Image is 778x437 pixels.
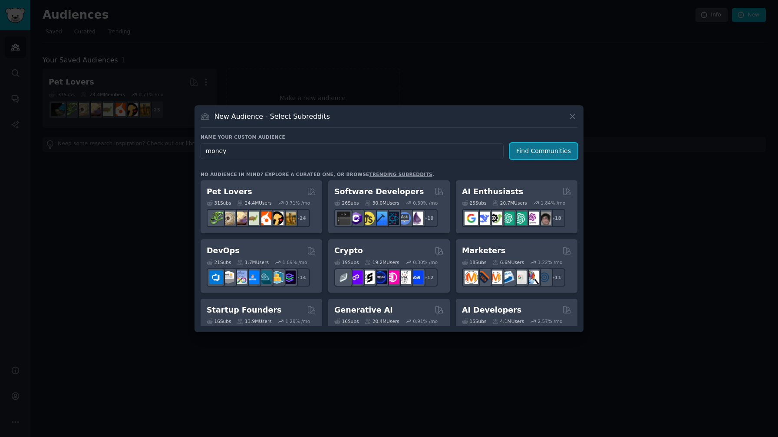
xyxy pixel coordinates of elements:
[221,212,235,225] img: ballpython
[349,212,363,225] img: csharp
[334,245,363,256] h2: Crypto
[334,305,393,316] h2: Generative AI
[386,212,399,225] img: reactnative
[207,318,231,324] div: 16 Sub s
[413,259,438,265] div: 0.30 % /mo
[361,212,375,225] img: learnjavascript
[537,212,551,225] img: ArtificalIntelligence
[282,271,296,284] img: PlatformEngineers
[462,259,486,265] div: 18 Sub s
[413,200,438,206] div: 0.39 % /mo
[270,271,284,284] img: aws_cdk
[292,209,310,227] div: + 24
[207,200,231,206] div: 31 Sub s
[282,212,296,225] img: dogbreed
[462,200,486,206] div: 25 Sub s
[373,212,387,225] img: iOSProgramming
[237,200,271,206] div: 24.4M Users
[477,212,490,225] img: DeepSeek
[489,212,502,225] img: AItoolsCatalog
[492,318,524,324] div: 4.1M Users
[398,212,411,225] img: AskComputerScience
[270,212,284,225] img: PetAdvice
[547,268,565,287] div: + 11
[386,271,399,284] img: defiblockchain
[365,318,399,324] div: 20.4M Users
[201,171,434,177] div: No audience in mind? Explore a curated one, or browse .
[283,259,307,265] div: 1.89 % /mo
[419,209,438,227] div: + 19
[462,318,486,324] div: 15 Sub s
[547,209,565,227] div: + 18
[538,318,563,324] div: 2.57 % /mo
[334,186,424,197] h2: Software Developers
[410,212,423,225] img: elixir
[465,212,478,225] img: GoogleGeminiAI
[410,271,423,284] img: defi_
[489,271,502,284] img: AskMarketing
[510,143,577,159] button: Find Communities
[234,212,247,225] img: leopardgeckos
[201,134,577,140] h3: Name your custom audience
[413,318,438,324] div: 0.91 % /mo
[541,200,565,206] div: 1.84 % /mo
[492,259,524,265] div: 6.6M Users
[207,259,231,265] div: 21 Sub s
[258,212,271,225] img: cockatiel
[513,271,527,284] img: googleads
[334,259,359,265] div: 19 Sub s
[501,212,514,225] img: chatgpt_promptDesign
[365,200,399,206] div: 30.0M Users
[237,318,271,324] div: 13.9M Users
[234,271,247,284] img: Docker_DevOps
[292,268,310,287] div: + 14
[285,200,310,206] div: 0.71 % /mo
[462,305,521,316] h2: AI Developers
[237,259,269,265] div: 1.7M Users
[361,271,375,284] img: ethstaker
[525,212,539,225] img: OpenAIDev
[209,212,223,225] img: herpetology
[462,186,523,197] h2: AI Enthusiasts
[207,245,240,256] h2: DevOps
[285,318,310,324] div: 1.29 % /mo
[334,318,359,324] div: 16 Sub s
[246,212,259,225] img: turtle
[337,271,350,284] img: ethfinance
[492,200,527,206] div: 20.7M Users
[207,186,252,197] h2: Pet Lovers
[246,271,259,284] img: DevOpsLinks
[538,259,563,265] div: 1.22 % /mo
[462,245,505,256] h2: Marketers
[209,271,223,284] img: azuredevops
[214,112,330,121] h3: New Audience - Select Subreddits
[537,271,551,284] img: OnlineMarketing
[365,259,399,265] div: 19.2M Users
[501,271,514,284] img: Emailmarketing
[337,212,350,225] img: software
[419,268,438,287] div: + 12
[258,271,271,284] img: platformengineering
[334,200,359,206] div: 26 Sub s
[398,271,411,284] img: CryptoNews
[369,172,432,177] a: trending subreddits
[477,271,490,284] img: bigseo
[201,143,504,159] input: Pick a short name, like "Digital Marketers" or "Movie-Goers"
[221,271,235,284] img: AWS_Certified_Experts
[525,271,539,284] img: MarketingResearch
[373,271,387,284] img: web3
[207,305,281,316] h2: Startup Founders
[349,271,363,284] img: 0xPolygon
[465,271,478,284] img: content_marketing
[513,212,527,225] img: chatgpt_prompts_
